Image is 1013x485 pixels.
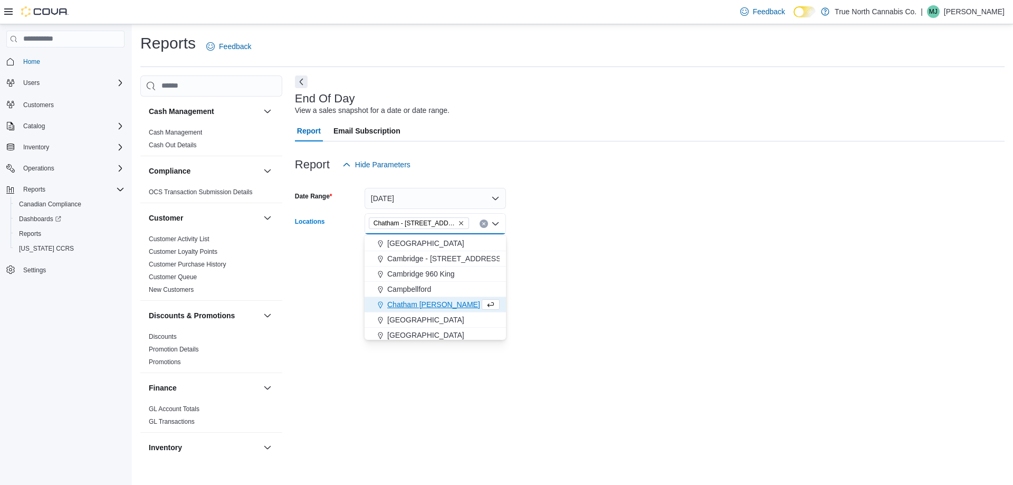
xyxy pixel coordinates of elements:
[19,141,125,154] span: Inventory
[387,284,431,294] span: Campbellford
[23,122,45,130] span: Catalog
[261,441,274,454] button: Inventory
[365,188,506,209] button: [DATE]
[387,253,503,264] span: Cambridge - [STREET_ADDRESS]
[15,213,125,225] span: Dashboards
[19,120,49,132] button: Catalog
[149,273,197,281] a: Customer Queue
[458,220,464,226] button: Remove Chatham - 85 King St W from selection in this group
[736,1,789,22] a: Feedback
[15,198,85,211] a: Canadian Compliance
[149,310,259,321] button: Discounts & Promotions
[338,154,415,175] button: Hide Parameters
[369,217,469,229] span: Chatham - 85 King St W
[19,183,50,196] button: Reports
[23,143,49,151] span: Inventory
[149,383,259,393] button: Finance
[149,188,253,196] a: OCS Transaction Submission Details
[149,333,177,340] a: Discounts
[149,383,177,393] h3: Finance
[19,120,125,132] span: Catalog
[23,266,46,274] span: Settings
[149,418,195,425] a: GL Transactions
[927,5,940,18] div: Michael James Kozlof
[387,269,455,279] span: Cambridge 960 King
[23,164,54,173] span: Operations
[149,141,197,149] a: Cash Out Details
[19,77,44,89] button: Users
[19,141,53,154] button: Inventory
[835,5,916,18] p: True North Cannabis Co.
[15,213,65,225] a: Dashboards
[387,238,464,249] span: [GEOGRAPHIC_DATA]
[149,106,214,117] h3: Cash Management
[6,50,125,305] nav: Complex example
[149,286,194,293] a: New Customers
[149,128,202,137] span: Cash Management
[149,213,259,223] button: Customer
[387,315,464,325] span: [GEOGRAPHIC_DATA]
[140,186,282,203] div: Compliance
[149,405,199,413] span: GL Account Totals
[19,55,125,68] span: Home
[2,75,129,90] button: Users
[491,220,500,228] button: Close list of options
[19,264,50,277] a: Settings
[295,92,355,105] h3: End Of Day
[149,417,195,426] span: GL Transactions
[365,236,506,251] button: [GEOGRAPHIC_DATA]
[15,242,78,255] a: [US_STATE] CCRS
[2,140,129,155] button: Inventory
[480,220,488,228] button: Clear input
[19,162,59,175] button: Operations
[149,442,259,453] button: Inventory
[333,120,400,141] span: Email Subscription
[219,41,251,52] span: Feedback
[149,286,194,294] span: New Customers
[19,77,125,89] span: Users
[140,233,282,300] div: Customer
[295,105,450,116] div: View a sales snapshot for a date or date range.
[2,97,129,112] button: Customers
[149,260,226,269] span: Customer Purchase History
[11,212,129,226] a: Dashboards
[23,79,40,87] span: Users
[149,346,199,353] a: Promotion Details
[2,161,129,176] button: Operations
[15,198,125,211] span: Canadian Compliance
[261,309,274,322] button: Discounts & Promotions
[261,212,274,224] button: Customer
[19,99,58,111] a: Customers
[2,262,129,278] button: Settings
[149,358,181,366] a: Promotions
[387,330,464,340] span: [GEOGRAPHIC_DATA]
[21,6,69,17] img: Cova
[374,218,456,229] span: Chatham - [STREET_ADDRESS]
[149,166,190,176] h3: Compliance
[365,267,506,282] button: Cambridge 960 King
[261,105,274,118] button: Cash Management
[261,382,274,394] button: Finance
[2,54,129,69] button: Home
[140,126,282,156] div: Cash Management
[929,5,938,18] span: MJ
[794,6,816,17] input: Dark Mode
[15,227,45,240] a: Reports
[295,75,308,88] button: Next
[19,230,41,238] span: Reports
[23,101,54,109] span: Customers
[149,248,217,255] a: Customer Loyalty Points
[23,58,40,66] span: Home
[149,332,177,341] span: Discounts
[11,226,129,241] button: Reports
[140,403,282,432] div: Finance
[19,55,44,68] a: Home
[19,183,125,196] span: Reports
[19,244,74,253] span: [US_STATE] CCRS
[365,312,506,328] button: [GEOGRAPHIC_DATA]
[295,158,330,171] h3: Report
[19,215,61,223] span: Dashboards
